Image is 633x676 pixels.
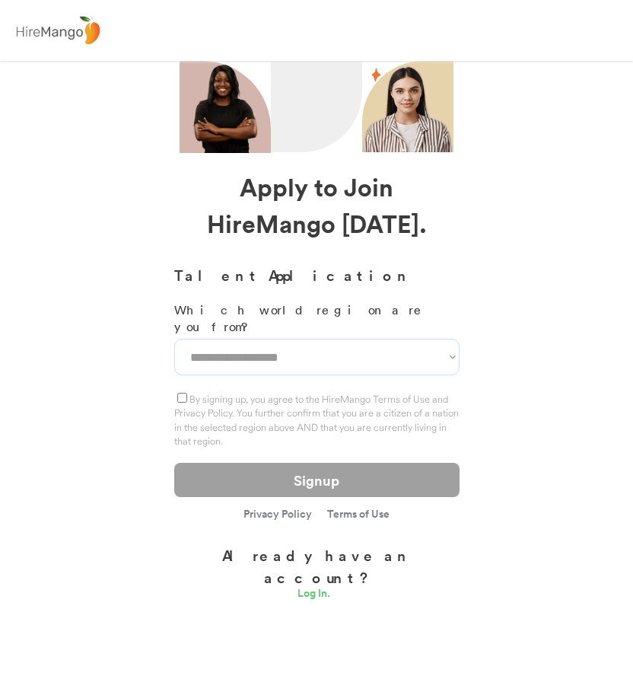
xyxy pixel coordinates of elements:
label: By signing up, you agree to the HireMango Terms of Use and Privacy Policy. You further confirm th... [174,393,459,447]
div: Which world region are you from? [174,301,460,336]
a: Log In. [297,588,336,603]
button: Signup [174,463,460,497]
img: 29 [370,69,383,81]
img: hispanic%20woman.png [362,65,453,152]
img: 200x220.png [183,61,267,153]
img: logo%20-%20hiremango%20gray.png [11,13,104,49]
a: Terms of Use [327,509,390,519]
div: Apply to Join HireMango [DATE]. [174,168,460,241]
h3: Talent Application [174,264,460,286]
a: Privacy Policy [243,509,312,521]
div: Already have an account? [174,544,460,588]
